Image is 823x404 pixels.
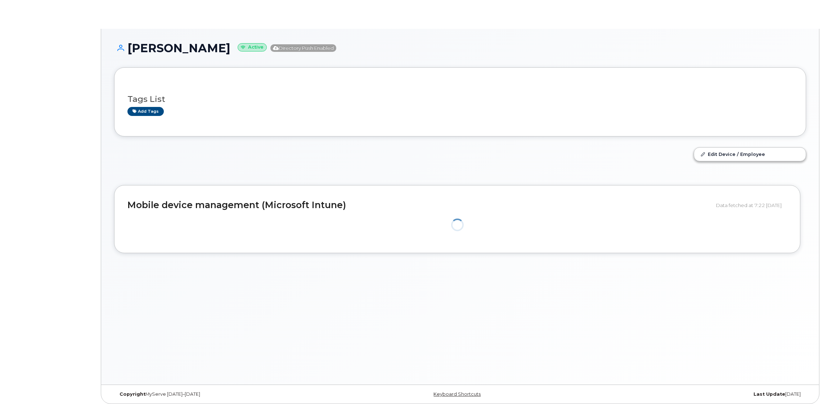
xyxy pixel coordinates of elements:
[575,391,806,397] div: [DATE]
[238,43,267,51] small: Active
[114,391,345,397] div: MyServe [DATE]–[DATE]
[120,391,145,397] strong: Copyright
[114,42,806,54] h1: [PERSON_NAME]
[127,95,793,104] h3: Tags List
[127,200,711,210] h2: Mobile device management (Microsoft Intune)
[754,391,785,397] strong: Last Update
[694,148,806,161] a: Edit Device / Employee
[716,198,787,212] div: Data fetched at 7:22 [DATE]
[433,391,481,397] a: Keyboard Shortcuts
[270,44,336,52] span: Directory Push Enabled
[127,107,164,116] a: Add tags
